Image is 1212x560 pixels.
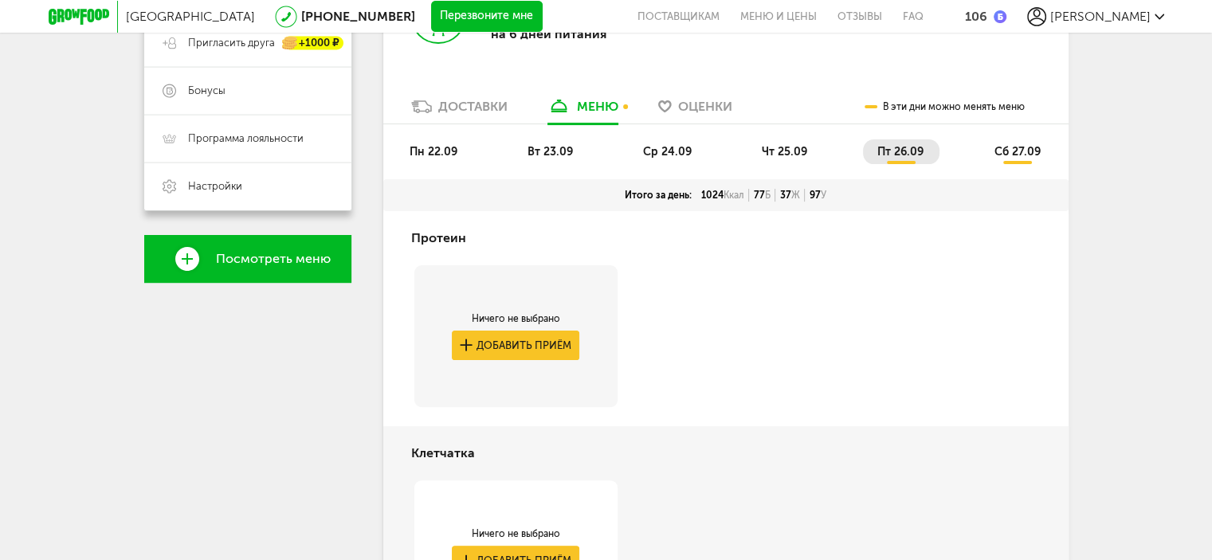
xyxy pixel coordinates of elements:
[678,99,732,114] span: Оценки
[994,145,1040,159] span: сб 27.09
[775,189,805,202] div: 37
[216,252,331,266] span: Посмотреть меню
[410,145,457,159] span: пн 22.09
[144,67,351,115] a: Бонусы
[994,10,1006,23] img: bonus_b.cdccf46.png
[877,145,924,159] span: пт 26.09
[301,9,415,24] a: [PHONE_NUMBER]
[452,331,579,360] button: Добавить приём
[805,189,831,202] div: 97
[411,438,475,468] h4: Клетчатка
[650,98,740,123] a: Оценки
[188,179,242,194] span: Настройки
[452,527,579,540] div: Ничего не выбрано
[643,145,692,159] span: ср 24.09
[865,91,1025,123] div: В эти дни можно менять меню
[791,190,800,201] span: Ж
[188,84,226,98] span: Бонусы
[539,98,626,123] a: меню
[144,163,351,210] a: Настройки
[821,190,826,201] span: У
[452,312,579,325] div: Ничего не выбрано
[528,145,573,159] span: вт 23.09
[1050,9,1151,24] span: [PERSON_NAME]
[765,190,771,201] span: Б
[144,19,351,67] a: Пригласить друга +1000 ₽
[188,131,304,146] span: Программа лояльности
[490,26,697,41] p: на 6 дней питания
[126,9,255,24] span: [GEOGRAPHIC_DATA]
[577,99,618,114] div: меню
[724,190,744,201] span: Ккал
[620,189,696,202] div: Итого за день:
[283,37,343,50] div: +1000 ₽
[762,145,807,159] span: чт 25.09
[431,1,543,33] button: Перезвоните мне
[188,36,275,50] span: Пригласить друга
[438,99,508,114] div: Доставки
[696,189,749,202] div: 1024
[144,115,351,163] a: Программа лояльности
[403,98,516,123] a: Доставки
[965,9,987,24] div: 106
[411,223,466,253] h4: Протеин
[749,189,775,202] div: 77
[144,235,351,283] a: Посмотреть меню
